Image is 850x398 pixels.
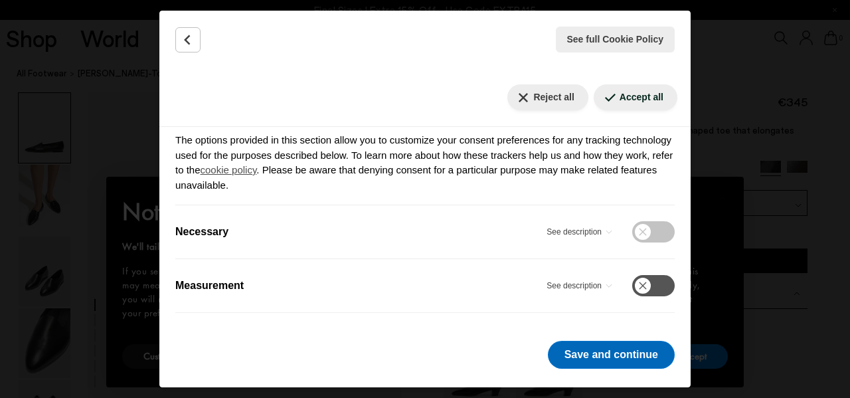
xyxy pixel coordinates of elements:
label: Measurement [175,278,244,294]
button: See full Cookie Policy [556,27,675,52]
button: Reject all [507,84,588,110]
button: Measurement - See description [547,275,616,296]
a: cookie policy - link opens in a new tab [201,164,257,175]
button: Necessary - See description [547,221,616,243]
button: Save and continue [548,341,675,369]
span: See full Cookie Policy [567,33,664,47]
button: Back [175,27,201,52]
label: Necessary [175,224,228,240]
p: The options provided in this section allow you to customize your consent preferences for any trac... [175,133,675,193]
button: Accept all [594,84,677,110]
